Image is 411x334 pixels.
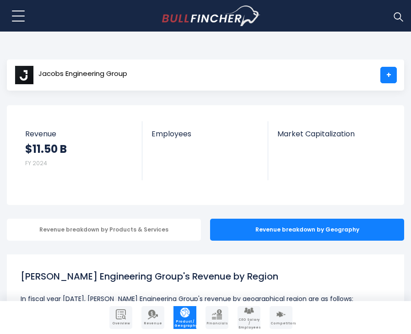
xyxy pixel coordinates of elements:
a: Company Employees [238,306,260,329]
a: Market Capitalization [268,121,394,154]
span: CEO Salary / Employees [238,318,260,329]
img: J logo [15,65,34,85]
a: Company Product/Geography [173,306,196,329]
div: Revenue breakdown by Products & Services [7,219,201,241]
strong: $11.50 B [25,142,67,156]
span: Revenue [25,129,133,138]
span: Market Capitalization [277,129,385,138]
a: Employees [142,121,268,154]
small: FY 2024 [25,159,47,167]
a: Company Overview [109,306,132,329]
a: Company Financials [205,306,228,329]
span: Competitors [270,322,292,325]
a: Go to homepage [162,5,260,27]
a: Company Competitors [270,306,292,329]
span: Product / Geography [174,320,195,328]
a: Revenue $11.50 B FY 2024 [16,121,142,180]
span: Employees [151,129,259,138]
h1: [PERSON_NAME] Engineering Group's Revenue by Region [21,269,390,283]
span: Overview [110,322,131,325]
a: + [380,67,397,83]
p: In fiscal year [DATE], [PERSON_NAME] Engineering Group's revenue by geographical region are as fo... [21,293,390,304]
a: Company Revenue [141,306,164,329]
span: Revenue [142,322,163,325]
span: Financials [206,322,227,325]
div: Revenue breakdown by Geography [210,219,404,241]
span: Jacobs Engineering Group [38,70,127,78]
img: bullfincher logo [162,5,260,27]
a: Jacobs Engineering Group [14,67,128,83]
